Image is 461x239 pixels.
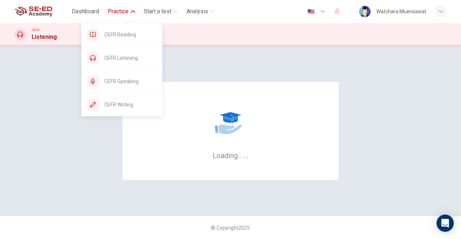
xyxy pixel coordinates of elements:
button: Practice [105,5,138,18]
span: CEFR Reading [104,30,157,39]
h6: . [246,149,249,161]
button: Dashboard [69,5,102,18]
h1: Listening [32,33,57,41]
div: CEFR Reading [81,23,162,46]
span: © Copyright 2025 [211,225,250,231]
h6: Loading [212,151,249,160]
a: SE-ED Academy logo [14,4,69,19]
div: CEFR Writing [81,93,162,116]
span: CEFR [32,28,39,33]
span: Practice [108,7,129,16]
button: Start a test [141,5,181,18]
span: Start a test [144,7,171,16]
h6: . [239,149,241,161]
div: Watchara Muensawat [376,7,426,16]
button: Analysis [184,5,218,18]
div: CEFR Listening [81,46,162,69]
span: CEFR Writing [104,100,157,109]
span: CEFR Speaking [104,77,157,86]
span: Analysis [187,7,208,16]
span: CEFR Listening [104,54,157,62]
img: en [306,9,315,14]
img: SE-ED Academy logo [14,4,52,19]
div: Open Intercom Messenger [437,215,454,232]
h6: . [242,149,245,161]
img: Profile picture [359,6,371,17]
div: CEFR Speaking [81,70,162,93]
span: Dashboard [72,7,99,16]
